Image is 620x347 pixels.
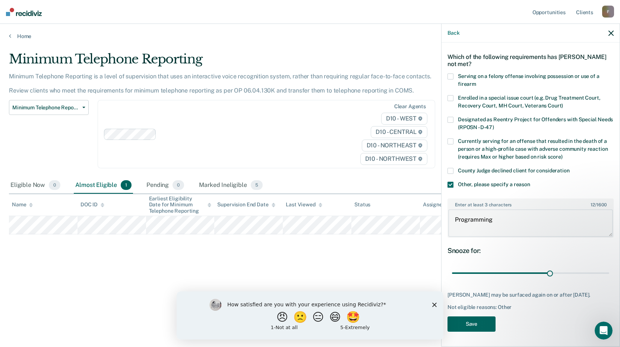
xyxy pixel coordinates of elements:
[458,73,600,87] span: Serving on a felony offense involving possession or use of a firearm
[447,304,614,310] div: Not eligible reasons: Other
[217,201,275,208] div: Supervision End Date
[447,247,614,255] div: Snooze for:
[591,202,595,207] span: 12
[145,177,186,194] div: Pending
[286,201,322,208] div: Last Viewed
[458,181,530,187] span: Other, please specify a reason
[354,201,370,208] div: Status
[360,153,427,165] span: D10 - NORTHWEST
[74,177,133,194] div: Almost Eligible
[458,168,570,173] span: County Judge declined client for consideration
[80,201,104,208] div: DOC ID
[173,180,184,190] span: 0
[121,180,132,190] span: 1
[9,177,62,194] div: Eligible Now
[447,47,614,74] div: Which of the following requirements has [PERSON_NAME] not met?
[9,51,474,73] div: Minimum Telephone Reporting
[251,180,263,190] span: 5
[6,8,42,16] img: Recidiviz
[423,201,458,208] div: Assigned to
[362,140,427,151] span: D10 - NORTHEAST
[149,196,212,214] div: Earliest Eligibility Date for Minimum Telephone Reporting
[458,95,600,109] span: Enrolled in a special issue court (e.g. Drug Treatment Court, Recovery Court, MH Court, Veterans ...
[458,138,608,160] span: Currently serving for an offense that resulted in the death of a person or a high-profile case wi...
[12,201,33,208] div: Name
[447,30,459,36] button: Back
[9,33,611,40] a: Home
[447,292,614,298] div: [PERSON_NAME] may be surfaced again on or after [DATE].
[9,73,431,94] p: Minimum Telephone Reporting is a level of supervision that uses an interactive voice recognition ...
[381,113,427,125] span: D10 - WEST
[591,202,606,207] span: / 1600
[49,180,60,190] span: 0
[394,103,426,110] div: Clear agents
[595,322,613,340] iframe: Intercom live chat
[12,104,79,111] span: Minimum Telephone Reporting
[458,116,613,130] span: Designated as Reentry Project for Offenders with Special Needs (RPOSN - D-47)
[371,126,427,138] span: D10 - CENTRAL
[197,177,264,194] div: Marked Ineligible
[448,199,613,207] label: Enter at least 3 characters
[177,291,443,340] iframe: Survey by Kim from Recidiviz
[447,316,496,332] button: Save
[448,209,613,237] textarea: Programming
[602,6,614,18] div: F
